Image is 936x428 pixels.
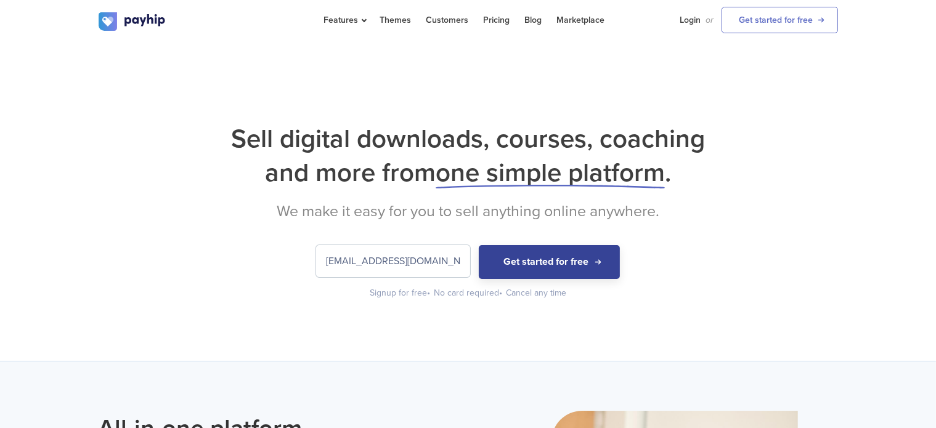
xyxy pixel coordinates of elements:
span: Features [324,15,365,25]
img: logo.svg [99,12,166,31]
span: . [665,157,671,188]
span: • [427,288,430,298]
div: No card required [434,287,503,299]
a: Get started for free [722,7,838,33]
h1: Sell digital downloads, courses, coaching and more from [99,122,838,190]
button: Get started for free [479,245,620,279]
h2: We make it easy for you to sell anything online anywhere. [99,202,838,220]
span: • [499,288,502,298]
span: one simple platform [436,157,665,188]
div: Cancel any time [506,287,566,299]
div: Signup for free [370,287,431,299]
input: Enter your email address [316,245,470,277]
